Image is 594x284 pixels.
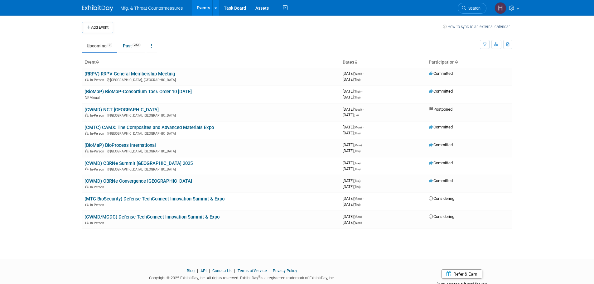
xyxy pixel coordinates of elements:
[196,268,200,273] span: |
[354,215,362,219] span: (Mon)
[354,72,362,75] span: (Wed)
[363,196,364,201] span: -
[343,148,360,153] span: [DATE]
[90,167,106,171] span: In-Person
[363,107,364,112] span: -
[354,221,362,224] span: (Wed)
[85,149,89,152] img: In-Person Event
[343,71,364,76] span: [DATE]
[187,268,195,273] a: Blog
[85,203,89,206] img: In-Person Event
[343,166,360,171] span: [DATE]
[85,161,193,166] a: (CWMD) CBRNe Summit [GEOGRAPHIC_DATA] 2025
[363,214,364,219] span: -
[118,40,145,52] a: Past252
[85,125,214,130] a: (CMTC) CAMX: The Composites and Advanced Materials Expo
[90,221,106,225] span: In-Person
[361,89,362,94] span: -
[85,167,89,171] img: In-Person Event
[343,131,360,135] span: [DATE]
[441,269,482,279] a: Refer & Earn
[85,131,338,136] div: [GEOGRAPHIC_DATA], [GEOGRAPHIC_DATA]
[429,71,453,76] span: Committed
[268,268,272,273] span: |
[343,220,362,225] span: [DATE]
[132,43,141,47] span: 252
[443,24,512,29] a: How to sync to an external calendar...
[466,6,481,11] span: Search
[343,202,360,207] span: [DATE]
[343,113,359,117] span: [DATE]
[458,3,486,14] a: Search
[354,197,362,200] span: (Mon)
[429,107,452,112] span: Postponed
[343,161,362,165] span: [DATE]
[96,60,99,65] a: Sort by Event Name
[85,78,89,81] img: In-Person Event
[85,132,89,135] img: In-Person Event
[90,132,106,136] span: In-Person
[354,78,360,81] span: (Thu)
[495,2,506,14] img: Hillary Hawkins
[85,148,338,153] div: [GEOGRAPHIC_DATA], [GEOGRAPHIC_DATA]
[238,268,267,273] a: Terms of Service
[354,113,359,117] span: (Fri)
[85,185,89,188] img: In-Person Event
[85,96,89,99] img: Virtual Event
[85,107,159,113] a: (CWMD) NCT [GEOGRAPHIC_DATA]
[343,107,364,112] span: [DATE]
[361,178,362,183] span: -
[107,43,112,47] span: 9
[354,96,360,99] span: (Thu)
[354,203,360,206] span: (Thu)
[429,161,453,165] span: Committed
[85,89,192,94] a: (BioMaP) BioMaP-Consortium Task Order 10 [DATE]
[85,196,225,202] a: (MTC BioSecurity) Defense TechConnect Innovation Summit & Expo
[90,149,106,153] span: In-Person
[90,203,106,207] span: In-Person
[85,178,192,184] a: (CWMD) CBRNe Convergence [GEOGRAPHIC_DATA]
[90,78,106,82] span: In-Person
[455,60,458,65] a: Sort by Participation Type
[354,143,362,147] span: (Mon)
[429,125,453,129] span: Committed
[85,113,338,118] div: [GEOGRAPHIC_DATA], [GEOGRAPHIC_DATA]
[82,57,340,68] th: Event
[429,178,453,183] span: Committed
[207,268,211,273] span: |
[82,5,113,12] img: ExhibitDay
[85,166,338,171] div: [GEOGRAPHIC_DATA], [GEOGRAPHIC_DATA]
[429,214,454,219] span: Considering
[82,22,113,33] button: Add Event
[200,268,206,273] a: API
[85,113,89,117] img: In-Person Event
[426,57,512,68] th: Participation
[354,132,360,135] span: (Thu)
[340,57,426,68] th: Dates
[343,125,364,129] span: [DATE]
[354,60,357,65] a: Sort by Start Date
[85,142,156,148] a: (BioMaP) BioProcess International
[273,268,297,273] a: Privacy Policy
[354,179,360,183] span: (Tue)
[343,77,360,82] span: [DATE]
[121,6,183,11] span: Mfg. & Threat Countermeasures
[212,268,232,273] a: Contact Us
[233,268,237,273] span: |
[354,90,360,93] span: (Thu)
[354,161,360,165] span: (Tue)
[354,185,360,189] span: (Thu)
[343,142,364,147] span: [DATE]
[90,96,101,100] span: Virtual
[429,89,453,94] span: Committed
[363,125,364,129] span: -
[90,113,106,118] span: In-Person
[361,161,362,165] span: -
[343,95,360,99] span: [DATE]
[85,214,220,220] a: (CWMD/MCDC) Defense TechConnect Innovation Summit & Expo
[354,108,362,111] span: (Wed)
[85,71,175,77] a: (RRPV) RRPV General Membership Meeting
[343,214,364,219] span: [DATE]
[343,178,362,183] span: [DATE]
[90,185,106,189] span: In-Person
